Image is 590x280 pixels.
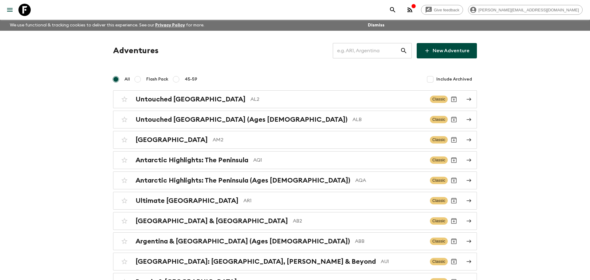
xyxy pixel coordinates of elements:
[136,217,288,225] h2: [GEOGRAPHIC_DATA] & [GEOGRAPHIC_DATA]
[468,5,583,15] div: [PERSON_NAME][EMAIL_ADDRESS][DOMAIN_NAME]
[113,45,159,57] h1: Adventures
[113,111,477,128] a: Untouched [GEOGRAPHIC_DATA] (Ages [DEMOGRAPHIC_DATA])ALBClassicArchive
[113,253,477,270] a: [GEOGRAPHIC_DATA]: [GEOGRAPHIC_DATA], [PERSON_NAME] & BeyondAU1ClassicArchive
[113,90,477,108] a: Untouched [GEOGRAPHIC_DATA]AL2ClassicArchive
[387,4,399,16] button: search adventures
[243,197,425,204] p: AR1
[136,136,208,144] h2: [GEOGRAPHIC_DATA]
[155,23,185,27] a: Privacy Policy
[113,192,477,210] a: Ultimate [GEOGRAPHIC_DATA]AR1ClassicArchive
[136,258,376,266] h2: [GEOGRAPHIC_DATA]: [GEOGRAPHIC_DATA], [PERSON_NAME] & Beyond
[253,156,425,164] p: AQ1
[136,197,238,205] h2: Ultimate [GEOGRAPHIC_DATA]
[448,215,460,227] button: Archive
[136,95,246,103] h2: Untouched [GEOGRAPHIC_DATA]
[293,217,425,225] p: AB2
[430,258,448,265] span: Classic
[4,4,16,16] button: menu
[448,195,460,207] button: Archive
[448,154,460,166] button: Archive
[475,8,582,12] span: [PERSON_NAME][EMAIL_ADDRESS][DOMAIN_NAME]
[448,134,460,146] button: Archive
[113,172,477,189] a: Antarctic Highlights: The Peninsula (Ages [DEMOGRAPHIC_DATA])AQAClassicArchive
[430,156,448,164] span: Classic
[250,96,425,103] p: AL2
[448,235,460,247] button: Archive
[430,116,448,123] span: Classic
[136,116,348,124] h2: Untouched [GEOGRAPHIC_DATA] (Ages [DEMOGRAPHIC_DATA])
[430,136,448,144] span: Classic
[421,5,463,15] a: Give feedback
[417,43,477,58] a: New Adventure
[136,156,248,164] h2: Antarctic Highlights: The Peninsula
[448,255,460,268] button: Archive
[333,42,400,59] input: e.g. AR1, Argentina
[355,177,425,184] p: AQA
[136,176,350,184] h2: Antarctic Highlights: The Peninsula (Ages [DEMOGRAPHIC_DATA])
[146,76,168,82] span: Flash Pack
[430,197,448,204] span: Classic
[448,174,460,187] button: Archive
[366,21,386,30] button: Dismiss
[352,116,425,123] p: ALB
[136,237,350,245] h2: Argentina & [GEOGRAPHIC_DATA] (Ages [DEMOGRAPHIC_DATA])
[430,217,448,225] span: Classic
[124,76,130,82] span: All
[448,113,460,126] button: Archive
[113,232,477,250] a: Argentina & [GEOGRAPHIC_DATA] (Ages [DEMOGRAPHIC_DATA])ABBClassicArchive
[430,238,448,245] span: Classic
[113,151,477,169] a: Antarctic Highlights: The PeninsulaAQ1ClassicArchive
[436,76,472,82] span: Include Archived
[431,8,463,12] span: Give feedback
[113,212,477,230] a: [GEOGRAPHIC_DATA] & [GEOGRAPHIC_DATA]AB2ClassicArchive
[430,177,448,184] span: Classic
[430,96,448,103] span: Classic
[381,258,425,265] p: AU1
[185,76,197,82] span: 45-59
[113,131,477,149] a: [GEOGRAPHIC_DATA]AM2ClassicArchive
[7,20,207,31] p: We use functional & tracking cookies to deliver this experience. See our for more.
[355,238,425,245] p: ABB
[213,136,425,144] p: AM2
[448,93,460,105] button: Archive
